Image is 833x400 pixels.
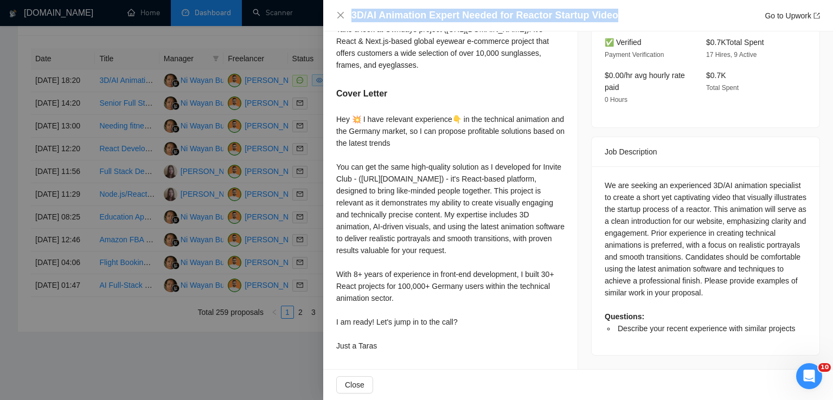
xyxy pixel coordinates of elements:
h4: 3D/AI Animation Expert Needed for Reactor Startup Video [351,9,618,22]
div: Job Description [605,137,806,166]
span: $0.00/hr avg hourly rate paid [605,71,685,92]
span: 10 [818,363,831,372]
span: Describe your recent experience with similar projects [618,324,796,333]
div: We are seeking an experienced 3D/AI animation specialist to create a short yet captivating video ... [605,179,806,334]
a: Go to Upworkexport [765,11,820,20]
span: Payment Verification [605,51,664,59]
strong: Questions: [605,312,644,321]
button: Close [336,376,373,393]
h5: Cover Letter [336,87,387,100]
button: Close [336,11,345,20]
span: 17 Hires, 9 Active [706,51,757,59]
span: $0.7K Total Spent [706,38,764,47]
span: export [813,12,820,19]
span: $0.7K [706,71,726,80]
span: ✅ Verified [605,38,642,47]
span: 0 Hours [605,96,627,104]
div: Hey 💥 I have relevant experience👇 in the technical animation and the Germany market, so I can pro... [336,113,565,352]
span: Close [345,379,364,391]
span: Total Spent [706,84,739,92]
span: close [336,11,345,20]
div: I already wrote about it in the cover letter. Take a look at Owndays project ([URL][DOMAIN_NAME])... [336,11,565,71]
iframe: Intercom live chat [796,363,822,389]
